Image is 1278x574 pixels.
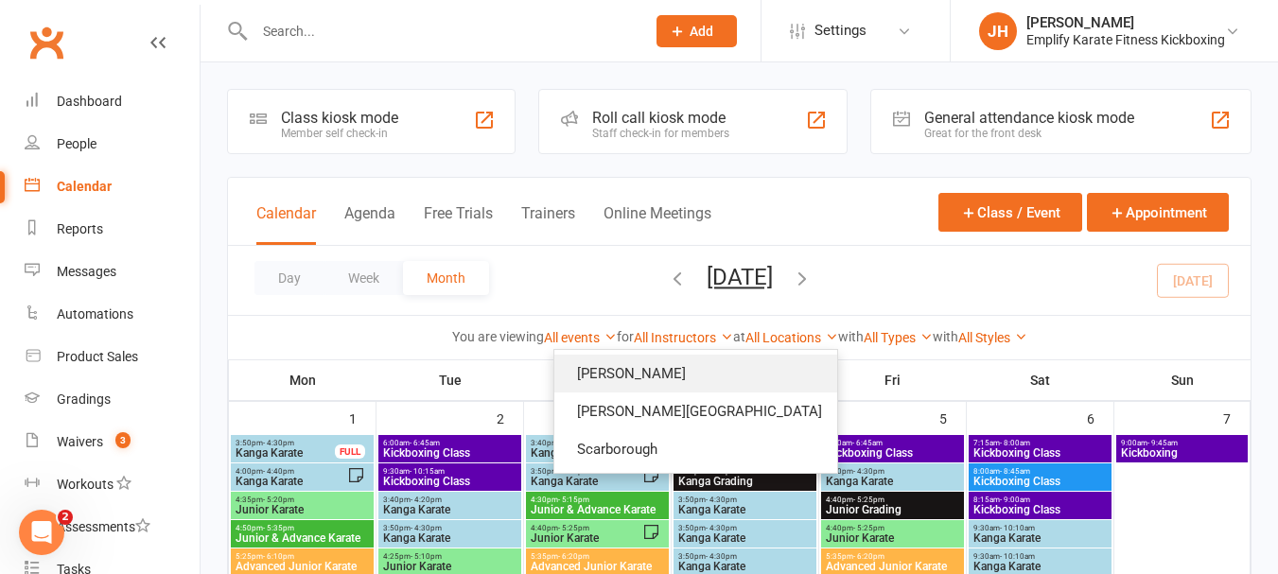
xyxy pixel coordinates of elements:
[530,476,642,487] span: Kanga Karate
[558,524,589,532] span: - 5:25pm
[235,447,336,459] span: Kanga Karate
[1120,447,1244,459] span: Kickboxing
[382,561,517,572] span: Junior Karate
[972,524,1108,532] span: 9:30am
[677,496,813,504] span: 3:50pm
[382,496,517,504] span: 3:40pm
[972,447,1108,459] span: Kickboxing Class
[530,532,642,544] span: Junior Karate
[634,330,733,345] a: All Instructors
[452,329,544,344] strong: You are viewing
[235,532,370,544] span: Junior & Advance Karate
[382,439,517,447] span: 6:00am
[58,510,73,525] span: 2
[57,179,112,194] div: Calendar
[530,496,665,504] span: 4:30pm
[825,524,960,532] span: 4:40pm
[57,221,103,236] div: Reports
[25,463,200,506] a: Workouts
[677,552,813,561] span: 3:50pm
[825,439,960,447] span: 6:00am
[411,524,442,532] span: - 4:30pm
[25,208,200,251] a: Reports
[382,504,517,515] span: Kanga Karate
[825,532,960,544] span: Junior Karate
[530,561,665,572] span: Advanced Junior Karate
[530,439,665,447] span: 3:40pm
[825,467,960,476] span: 3:50pm
[25,421,200,463] a: Waivers 3
[825,552,960,561] span: 5:35pm
[335,444,365,459] div: FULL
[530,504,665,515] span: Junior & Advance Karate
[256,204,316,245] button: Calendar
[344,204,395,245] button: Agenda
[19,510,64,555] iframe: Intercom live chat
[825,504,960,515] span: Junior Grading
[403,261,489,295] button: Month
[410,439,440,447] span: - 6:45am
[838,329,864,344] strong: with
[933,329,958,344] strong: with
[25,251,200,293] a: Messages
[521,204,575,245] button: Trainers
[554,392,837,430] a: [PERSON_NAME][GEOGRAPHIC_DATA]
[524,360,672,400] th: Wed
[814,9,867,52] span: Settings
[819,360,967,400] th: Fri
[1087,193,1229,232] button: Appointment
[939,402,966,433] div: 5
[853,467,884,476] span: - 4:30pm
[853,496,884,504] span: - 5:25pm
[235,524,370,532] span: 4:50pm
[677,561,813,572] span: Kanga Karate
[530,467,642,476] span: 3:50pm
[57,477,114,492] div: Workouts
[706,524,737,532] span: - 4:30pm
[745,330,838,345] a: All Locations
[1000,496,1030,504] span: - 9:00am
[677,504,813,515] span: Kanga Karate
[706,496,737,504] span: - 4:30pm
[57,306,133,322] div: Automations
[235,552,370,561] span: 5:25pm
[25,336,200,378] a: Product Sales
[410,467,445,476] span: - 10:15am
[57,264,116,279] div: Messages
[382,447,517,459] span: Kickboxing Class
[972,476,1108,487] span: Kickboxing Class
[23,19,70,66] a: Clubworx
[558,552,589,561] span: - 6:20pm
[530,524,642,532] span: 4:40pm
[972,467,1108,476] span: 8:00am
[825,561,960,572] span: Advanced Junior Karate
[263,552,294,561] span: - 6:10pm
[972,504,1108,515] span: Kickboxing Class
[324,261,403,295] button: Week
[235,476,347,487] span: Kanga Karate
[1000,524,1035,532] span: - 10:10am
[382,467,517,476] span: 9:30am
[972,439,1108,447] span: 7:15am
[554,430,837,468] a: Scarborough
[967,360,1114,400] th: Sat
[706,552,737,561] span: - 4:30pm
[349,402,376,433] div: 1
[25,506,200,548] a: Assessments
[938,193,1082,232] button: Class / Event
[1120,439,1244,447] span: 9:00am
[229,360,376,400] th: Mon
[497,402,523,433] div: 2
[864,330,933,345] a: All Types
[1147,439,1178,447] span: - 9:45am
[382,476,517,487] span: Kickboxing Class
[825,476,960,487] span: Kanga Karate
[263,524,294,532] span: - 5:35pm
[382,532,517,544] span: Kanga Karate
[57,391,111,407] div: Gradings
[235,496,370,504] span: 4:35pm
[825,496,960,504] span: 4:40pm
[530,552,665,561] span: 5:35pm
[57,349,138,364] div: Product Sales
[263,467,294,476] span: - 4:40pm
